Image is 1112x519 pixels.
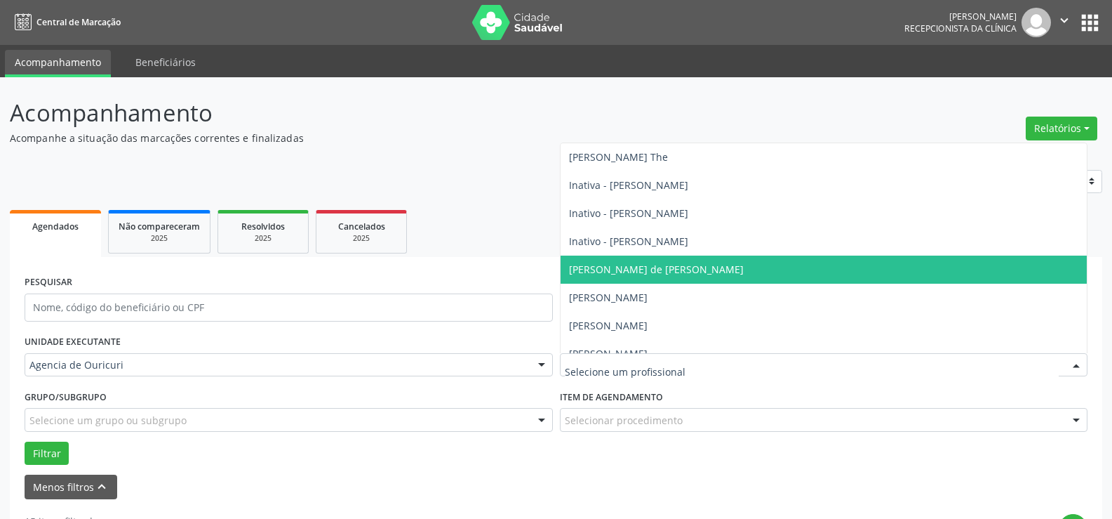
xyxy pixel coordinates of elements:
a: Acompanhamento [5,50,111,77]
span: Selecionar procedimento [565,413,683,428]
label: PESQUISAR [25,272,72,294]
label: Item de agendamento [560,386,663,408]
div: [PERSON_NAME] [904,11,1017,22]
p: Acompanhe a situação das marcações correntes e finalizadas [10,131,775,145]
a: Beneficiários [126,50,206,74]
span: [PERSON_NAME] [569,319,648,332]
span: [PERSON_NAME] de [PERSON_NAME] [569,263,744,276]
span: [PERSON_NAME] [569,291,648,304]
span: Selecione um grupo ou subgrupo [29,413,187,428]
button: Relatórios [1026,117,1097,140]
label: Grupo/Subgrupo [25,386,107,408]
span: Central de Marcação [36,16,121,28]
span: Não compareceram [119,221,200,232]
div: 2025 [119,233,200,244]
i:  [1057,13,1072,28]
button: Filtrar [25,442,69,466]
span: Agencia de Ouricuri [29,358,524,372]
img: img [1021,8,1051,37]
span: Inativo - [PERSON_NAME] [569,235,688,248]
i: keyboard_arrow_up [94,479,109,494]
span: [PERSON_NAME] [569,347,648,360]
span: Inativo - [PERSON_NAME] [569,206,688,220]
span: Cancelados [338,221,385,232]
p: Acompanhamento [10,96,775,131]
input: Nome, código do beneficiário ou CPF [25,294,553,322]
input: Selecione um profissional [565,358,1059,386]
button:  [1051,8,1078,37]
button: Menos filtroskeyboard_arrow_up [25,475,117,499]
span: Resolvidos [241,221,285,232]
span: [PERSON_NAME] The [569,150,668,164]
span: Agendados [32,221,79,232]
a: Central de Marcação [10,11,121,34]
span: Inativa - [PERSON_NAME] [569,178,688,192]
button: apps [1078,11,1102,35]
span: Recepcionista da clínica [904,22,1017,34]
div: 2025 [326,233,396,244]
label: UNIDADE EXECUTANTE [25,331,121,353]
div: 2025 [228,233,298,244]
